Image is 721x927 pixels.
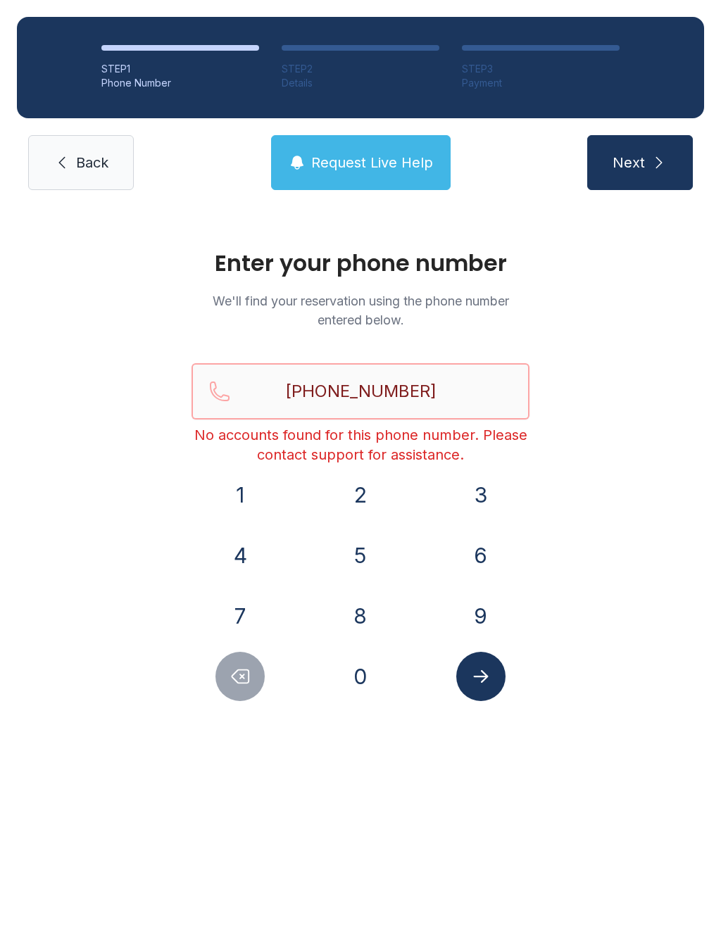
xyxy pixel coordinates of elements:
[282,76,439,90] div: Details
[456,531,506,580] button: 6
[336,591,385,641] button: 8
[215,591,265,641] button: 7
[192,252,529,275] h1: Enter your phone number
[215,531,265,580] button: 4
[456,591,506,641] button: 9
[462,62,620,76] div: STEP 3
[101,76,259,90] div: Phone Number
[192,363,529,420] input: Reservation phone number
[336,531,385,580] button: 5
[613,153,645,172] span: Next
[192,291,529,329] p: We'll find your reservation using the phone number entered below.
[215,652,265,701] button: Delete number
[282,62,439,76] div: STEP 2
[192,425,529,465] div: No accounts found for this phone number. Please contact support for assistance.
[311,153,433,172] span: Request Live Help
[336,470,385,519] button: 2
[462,76,620,90] div: Payment
[215,470,265,519] button: 1
[456,470,506,519] button: 3
[336,652,385,701] button: 0
[101,62,259,76] div: STEP 1
[76,153,108,172] span: Back
[456,652,506,701] button: Submit lookup form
